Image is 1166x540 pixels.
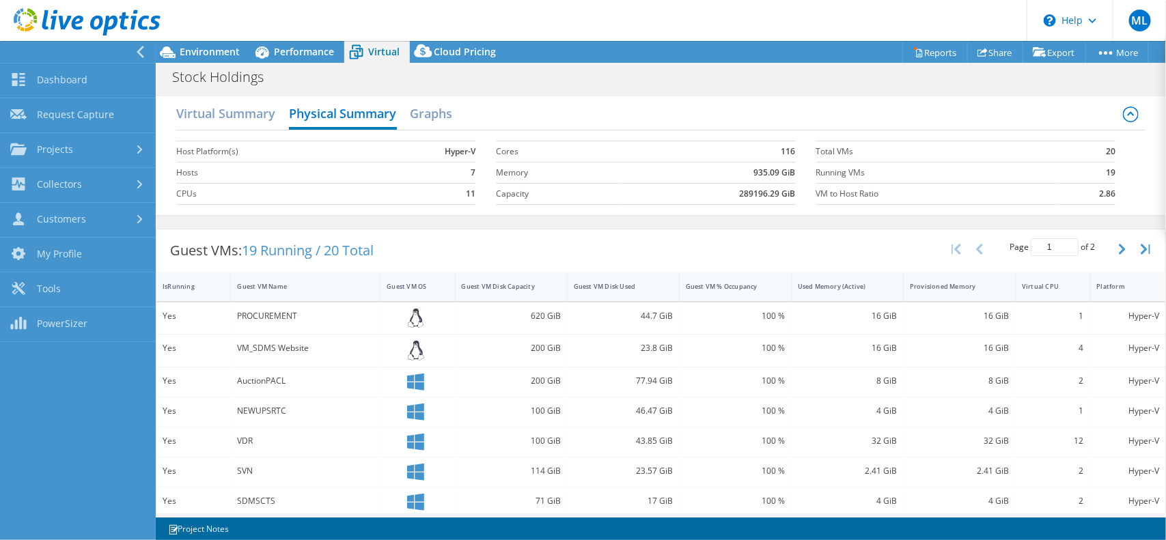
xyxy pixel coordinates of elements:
[798,373,897,388] div: 8 GiB
[237,341,374,356] div: VM_SDMS Website
[411,100,453,127] h2: Graphs
[967,42,1023,63] a: Share
[798,494,897,509] div: 4 GiB
[163,464,224,479] div: Yes
[798,434,897,449] div: 32 GiB
[1023,42,1086,63] a: Export
[237,434,374,449] div: VDR
[1097,403,1159,418] div: Hyper-V
[574,434,673,449] div: 43.85 GiB
[798,341,897,356] div: 16 GiB
[781,145,796,158] b: 116
[163,309,224,324] div: Yes
[798,309,897,324] div: 16 GiB
[910,341,1009,356] div: 16 GiB
[434,45,496,58] span: Cloud Pricing
[1097,464,1159,479] div: Hyper-V
[496,145,620,158] label: Cores
[1129,10,1151,31] span: ML
[462,373,561,388] div: 200 GiB
[574,341,673,356] div: 23.8 GiB
[462,341,561,356] div: 200 GiB
[816,166,1059,180] label: Running VMs
[176,166,383,180] label: Hosts
[368,45,400,58] span: Virtual
[1099,187,1115,201] b: 2.86
[1022,494,1083,509] div: 2
[176,100,275,127] h2: Virtual Summary
[910,494,1009,509] div: 4 GiB
[1097,341,1159,356] div: Hyper-V
[1097,494,1159,509] div: Hyper-V
[910,403,1009,418] div: 4 GiB
[816,187,1059,201] label: VM to Host Ratio
[1022,309,1083,324] div: 1
[798,403,897,418] div: 4 GiB
[574,373,673,388] div: 77.94 GiB
[1097,309,1159,324] div: Hyper-V
[166,70,285,85] h1: Stock Holdings
[237,373,374,388] div: AuctionPACL
[163,341,224,356] div: Yes
[466,187,475,201] b: 11
[798,464,897,479] div: 2.41 GiB
[1022,282,1067,291] div: Virtual CPU
[237,494,374,509] div: SDMSCTS
[387,282,432,291] div: Guest VM OS
[574,464,673,479] div: 23.57 GiB
[686,434,785,449] div: 100 %
[156,229,387,272] div: Guest VMs:
[910,309,1009,324] div: 16 GiB
[1097,434,1159,449] div: Hyper-V
[686,464,785,479] div: 100 %
[158,520,238,537] a: Project Notes
[1106,166,1115,180] b: 19
[1031,238,1079,256] input: jump to page
[574,309,673,324] div: 44.7 GiB
[496,166,620,180] label: Memory
[237,403,374,418] div: NEWUPSRTC
[1022,341,1083,356] div: 4
[1022,373,1083,388] div: 2
[462,309,561,324] div: 620 GiB
[910,282,993,291] div: Provisioned Memory
[496,187,620,201] label: Capacity
[574,494,673,509] div: 17 GiB
[462,434,561,449] div: 100 GiB
[1097,373,1159,388] div: Hyper-V
[910,434,1009,449] div: 32 GiB
[1010,238,1095,256] span: Page of
[242,241,374,259] span: 19 Running / 20 Total
[163,373,224,388] div: Yes
[686,403,785,418] div: 100 %
[462,403,561,418] div: 100 GiB
[910,464,1009,479] div: 2.41 GiB
[1044,14,1056,27] svg: \n
[462,282,544,291] div: Guest VM Disk Capacity
[237,309,374,324] div: PROCUREMENT
[471,166,475,180] b: 7
[274,45,334,58] span: Performance
[237,464,374,479] div: SVN
[1022,464,1083,479] div: 2
[686,373,785,388] div: 100 %
[176,145,383,158] label: Host Platform(s)
[1022,434,1083,449] div: 12
[686,282,768,291] div: Guest VM % Occupancy
[686,341,785,356] div: 100 %
[1090,241,1095,253] span: 2
[910,373,1009,388] div: 8 GiB
[816,145,1059,158] label: Total VMs
[462,494,561,509] div: 71 GiB
[1106,145,1115,158] b: 20
[574,282,656,291] div: Guest VM Disk Used
[686,494,785,509] div: 100 %
[574,403,673,418] div: 46.47 GiB
[740,187,796,201] b: 289196.29 GiB
[1097,282,1143,291] div: Platform
[176,187,383,201] label: CPUs
[445,145,475,158] b: Hyper-V
[754,166,796,180] b: 935.09 GiB
[163,282,208,291] div: IsRunning
[902,42,968,63] a: Reports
